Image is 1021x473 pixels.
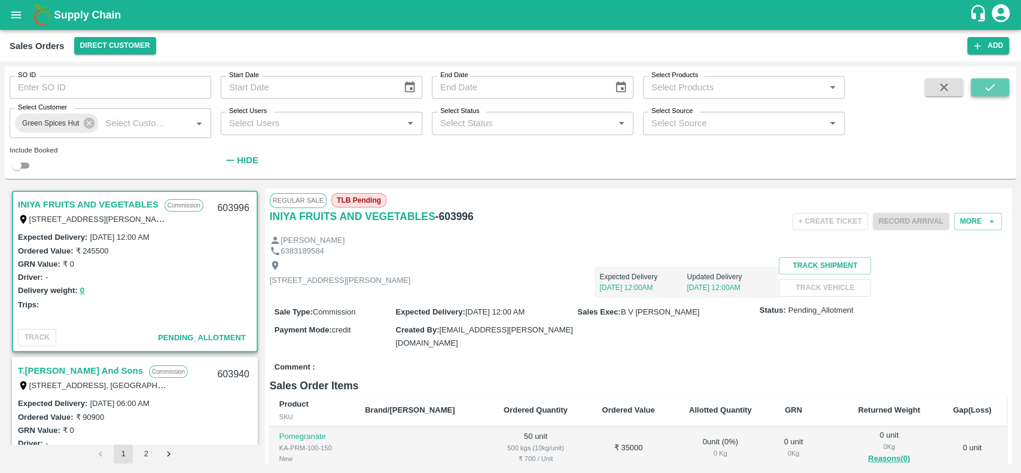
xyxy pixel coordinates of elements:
div: 0 unit ( 0 %) [681,437,760,459]
label: [DATE] 06:00 AM [90,399,149,408]
td: ₹ 35000 [586,426,672,470]
a: Supply Chain [54,7,969,23]
b: Brand/[PERSON_NAME] [365,405,455,414]
label: [DATE] 12:00 AM [90,233,149,242]
p: Commission [164,199,203,212]
label: Status: [760,305,786,316]
button: Add [967,37,1009,54]
span: TLB Pending [331,193,386,207]
button: Open [825,80,840,95]
div: ₹ 700 / Unit [495,453,575,464]
button: Open [614,115,629,131]
div: 0 Kg [779,448,808,459]
p: [PERSON_NAME] [281,235,345,246]
div: 603996 [210,194,256,222]
div: 0 Kg [681,448,760,459]
label: [STREET_ADDRESS], [GEOGRAPHIC_DATA], [GEOGRAPHIC_DATA], 221007, [GEOGRAPHIC_DATA] [29,380,392,390]
label: Created By : [395,325,439,334]
b: Ordered Quantity [504,405,568,414]
h6: Sales Order Items [270,377,1007,394]
button: Open [191,115,207,131]
b: Product [279,399,309,408]
div: Include Booked [10,145,211,155]
p: [DATE] 12:00AM [687,282,774,293]
b: Supply Chain [54,9,121,21]
button: More [954,213,1002,230]
label: ₹ 0 [63,260,74,268]
span: Pending_Allotment [158,333,246,342]
label: SO ID [18,71,36,80]
button: Choose date [398,76,421,99]
label: ₹ 245500 [75,246,108,255]
input: Select Status [435,115,610,131]
p: Expected Delivery [599,271,687,282]
div: 0 unit [779,437,808,459]
label: Ordered Value: [18,413,73,422]
div: account of current user [990,2,1011,28]
span: [DATE] 12:00 AM [465,307,525,316]
span: Commission [313,307,356,316]
label: - [45,439,48,448]
div: 500 kgs (10kg/unit) [495,443,575,453]
input: Start Date [221,76,394,99]
b: Allotted Quantity [689,405,752,414]
button: Select DC [74,37,156,54]
button: open drawer [2,1,30,29]
p: Commission [149,365,188,378]
label: GRN Value: [18,426,60,435]
p: 6383189584 [281,246,324,257]
label: Sales Exec : [578,307,621,316]
button: Go to page 2 [136,444,156,463]
strong: Hide [237,155,258,165]
div: KA-PRM-100-150 [279,443,346,453]
span: Please dispatch the trip before ending [873,216,949,225]
div: Sales Orders [10,38,65,54]
p: Pomegranate [279,431,346,443]
label: Expected Delivery : [395,307,465,316]
span: [EMAIL_ADDRESS][PERSON_NAME][DOMAIN_NAME] [395,325,572,347]
button: Hide [221,150,261,170]
label: ₹ 90900 [75,413,104,422]
input: Select Products [647,80,821,95]
div: 0 unit [850,430,928,466]
label: - [45,273,48,282]
input: Select Source [647,115,821,131]
label: Select Source [651,106,693,116]
label: [STREET_ADDRESS][PERSON_NAME] [29,214,170,224]
p: [DATE] 12:00AM [599,282,687,293]
b: GRN [785,405,802,414]
button: page 1 [114,444,133,463]
label: Select Users [229,106,267,116]
span: B V [PERSON_NAME] [621,307,699,316]
label: Ordered Value: [18,246,73,255]
div: customer-support [969,4,990,26]
b: Ordered Value [602,405,654,414]
span: Regular Sale [270,193,327,207]
label: Start Date [229,71,259,80]
p: Updated Delivery [687,271,774,282]
b: Returned Weight [858,405,921,414]
div: New [279,453,346,464]
input: Select Users [224,115,399,131]
button: Open [825,115,840,131]
label: Sale Type : [275,307,313,316]
span: credit [332,325,351,334]
button: Choose date [609,76,632,99]
td: 50 unit [486,426,585,470]
a: INIYA FRUITS AND VEGETABLES [270,208,435,225]
label: Expected Delivery : [18,399,87,408]
span: Green Spices Hut [15,117,86,130]
label: Expected Delivery : [18,233,87,242]
button: Go to next page [159,444,178,463]
a: T.[PERSON_NAME] And Sons [18,363,143,379]
div: 0 Kg [850,441,928,452]
input: Select Customer [100,115,172,131]
label: Driver: [18,273,43,282]
label: Driver: [18,439,43,448]
label: End Date [440,71,468,80]
div: 603940 [210,361,256,389]
button: Open [403,115,418,131]
div: SKU [279,411,346,422]
label: Select Customer [18,103,67,112]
